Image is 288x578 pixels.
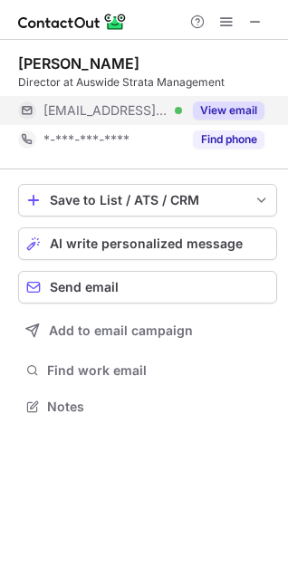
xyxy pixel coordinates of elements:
span: Add to email campaign [49,323,193,338]
div: Director at Auswide Strata Management [18,74,277,91]
span: AI write personalized message [50,236,243,251]
button: AI write personalized message [18,227,277,260]
span: Notes [47,399,270,415]
img: ContactOut v5.3.10 [18,11,127,33]
button: Reveal Button [193,130,264,149]
button: Send email [18,271,277,303]
span: [EMAIL_ADDRESS][DOMAIN_NAME] [43,102,168,119]
button: save-profile-one-click [18,184,277,217]
span: Send email [50,280,119,294]
button: Notes [18,394,277,419]
button: Add to email campaign [18,314,277,347]
button: Find work email [18,358,277,383]
div: Save to List / ATS / CRM [50,193,245,207]
div: [PERSON_NAME] [18,54,139,72]
span: Find work email [47,362,270,379]
button: Reveal Button [193,101,264,120]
